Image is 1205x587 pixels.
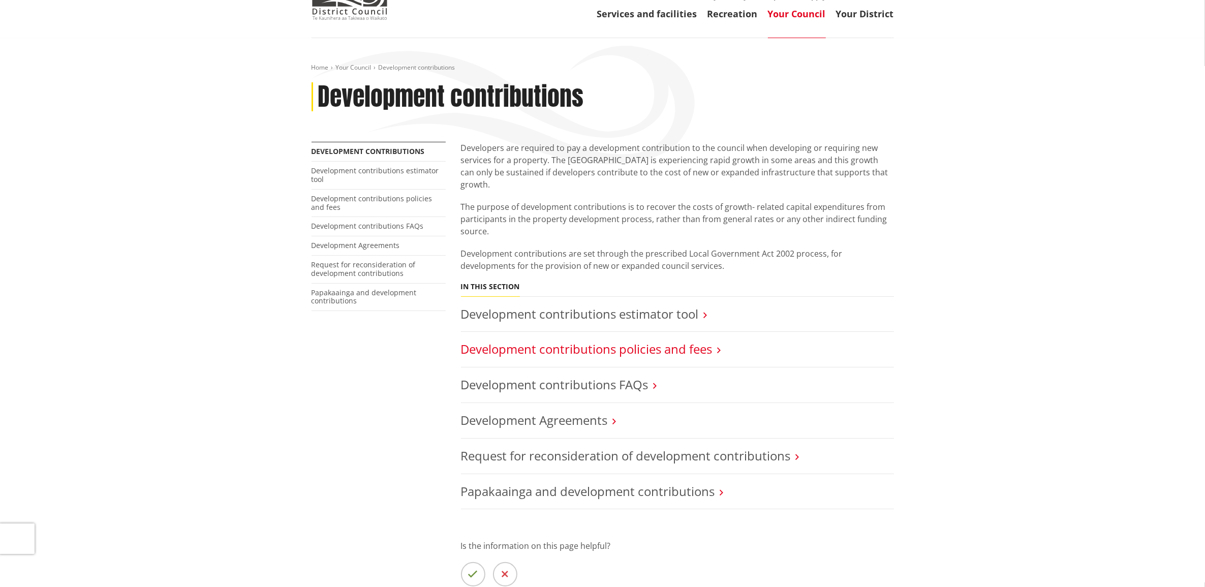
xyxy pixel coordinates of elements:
a: Request for reconsideration of development contributions [461,447,791,464]
h1: Development contributions [318,82,584,112]
a: Development contributions FAQs [312,221,424,231]
a: Your Council [336,63,372,72]
a: Your District [836,8,894,20]
h5: In this section [461,283,520,291]
a: Services and facilities [597,8,697,20]
a: Recreation [707,8,758,20]
nav: breadcrumb [312,64,894,72]
a: Development contributions estimator tool [312,166,439,184]
iframe: Messenger Launcher [1158,544,1195,581]
p: Is the information on this page helpful? [461,540,894,552]
a: Development contributions FAQs [461,376,648,393]
p: The purpose of development contributions is to recover the costs of growth- related capital expen... [461,201,894,237]
p: Developers are required to pay a development contribution to the council when developing or requi... [461,142,894,191]
a: Development Agreements [312,240,400,250]
a: Development contributions policies and fees [461,341,713,357]
a: Papakaainga and development contributions [312,288,417,306]
a: Development contributions estimator tool [461,305,699,322]
a: Papakaainga and development contributions [461,483,715,500]
p: Development contributions are set through the prescribed Local Government Act 2002 process, for d... [461,248,894,272]
span: Development contributions [379,63,455,72]
a: Development contributions [312,146,425,156]
a: Development Agreements [461,412,608,428]
a: Your Council [768,8,826,20]
a: Request for reconsideration of development contributions [312,260,416,278]
a: Development contributions policies and fees [312,194,432,212]
a: Home [312,63,329,72]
